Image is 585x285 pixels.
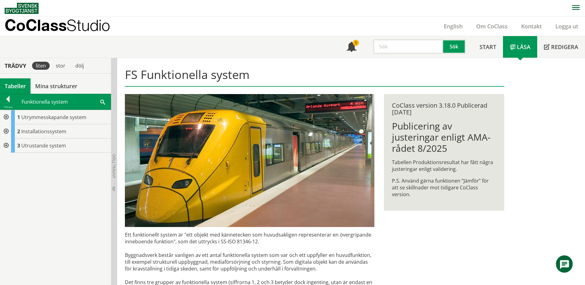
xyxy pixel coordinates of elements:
span: Sök i tabellen [100,98,105,105]
div: Tillbaka [0,105,16,109]
span: Start [480,43,496,51]
h1: Publicering av justeringar enligt AMA-rådet 8/2025 [392,121,496,154]
a: Start [473,36,503,58]
a: 1 [340,36,363,58]
div: Trädvy [1,62,30,69]
span: Dölj trädvy [111,154,117,178]
span: 3 [17,142,20,149]
span: Installationssystem [21,128,66,135]
span: Studio [67,16,110,34]
span: Redigera [551,43,578,51]
div: dölj [72,62,88,70]
div: CoClass version 3.18.0 Publicerad [DATE] [392,102,496,116]
span: Utrustande system [21,142,66,149]
span: Utrymmesskapande system [21,114,86,121]
a: Om CoClass [469,23,514,30]
a: Logga ut [549,23,585,30]
h1: FS Funktionella system [125,68,504,87]
span: 1 [17,114,20,121]
a: Mina strukturer [31,78,82,94]
span: 2 [17,128,20,135]
img: Svensk Byggtjänst [5,3,39,14]
input: Sök [373,39,443,54]
div: stor [52,62,69,70]
div: 1 [353,40,359,46]
p: CoClass [5,22,110,29]
a: Redigera [537,36,585,58]
div: Funktionella system [16,94,111,109]
a: CoClassStudio [5,17,123,36]
a: Kontakt [514,23,549,30]
div: liten [32,62,50,70]
span: Notifikationer [347,43,356,52]
p: Tabellen Produktionsresultat har fått några justeringar enligt validering. [392,159,496,172]
a: Läsa [503,36,537,58]
p: P.S. Använd gärna funktionen ”Jämför” för att se skillnader mot tidigare CoClass version. [392,177,496,198]
span: Läsa [517,43,530,51]
img: arlanda-express-2.jpg [125,94,374,227]
button: Sök [443,39,466,54]
a: English [437,23,469,30]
